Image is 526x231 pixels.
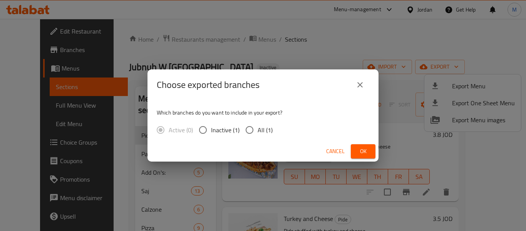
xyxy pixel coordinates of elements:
[357,147,369,156] span: Ok
[157,79,260,91] h2: Choose exported branches
[211,125,240,135] span: Inactive (1)
[169,125,193,135] span: Active (0)
[323,144,348,158] button: Cancel
[326,147,345,156] span: Cancel
[157,109,369,116] p: Which branches do you want to include in your export?
[351,76,369,94] button: close
[258,125,273,135] span: All (1)
[351,144,375,158] button: Ok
